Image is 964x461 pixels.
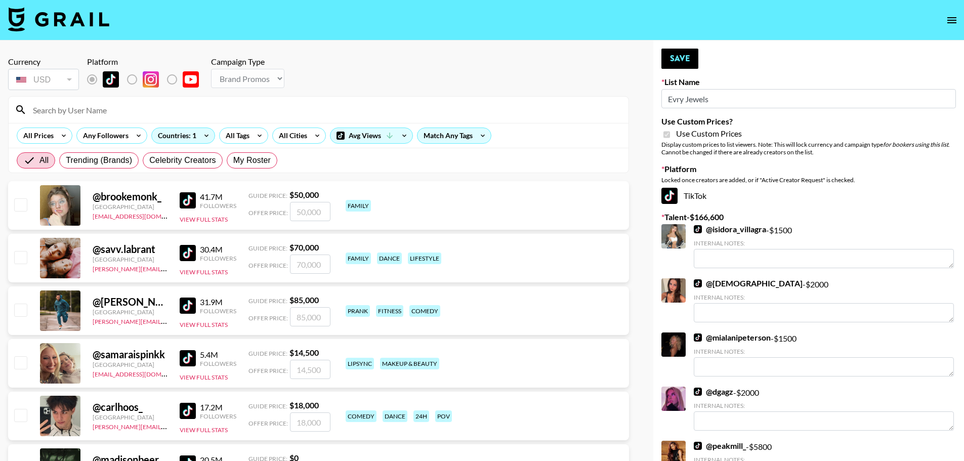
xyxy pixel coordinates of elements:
span: Celebrity Creators [149,154,216,166]
img: Instagram [143,71,159,88]
div: Followers [200,360,236,367]
div: lipsync [346,358,374,369]
div: 17.2M [200,402,236,412]
a: @dgagz [694,387,733,397]
div: - $ 2000 [694,387,954,431]
img: TikTok [180,350,196,366]
span: Offer Price: [248,314,288,322]
div: prank [346,305,370,317]
div: @ [PERSON_NAME].[PERSON_NAME] [93,296,167,308]
div: Internal Notes: [694,402,954,409]
strong: $ 18,000 [289,400,319,410]
img: TikTok [661,188,678,204]
a: @[DEMOGRAPHIC_DATA] [694,278,803,288]
div: 24h [413,410,429,422]
img: TikTok [180,298,196,314]
div: All Prices [17,128,56,143]
input: 85,000 [290,307,330,326]
div: Avg Views [330,128,412,143]
div: Internal Notes: [694,294,954,301]
div: comedy [409,305,440,317]
div: Display custom prices to list viewers. Note: This will lock currency and campaign type . Cannot b... [661,141,956,156]
input: Search by User Name [27,102,622,118]
a: @peakmill_ [694,441,746,451]
img: TikTok [694,225,702,233]
img: Grail Talent [8,7,109,31]
button: View Full Stats [180,426,228,434]
input: 70,000 [290,255,330,274]
span: Guide Price: [248,350,287,357]
div: Platform [87,57,207,67]
img: TikTok [180,192,196,208]
div: Followers [200,412,236,420]
button: View Full Stats [180,216,228,223]
strong: $ 14,500 [289,348,319,357]
div: 5.4M [200,350,236,360]
span: Guide Price: [248,402,287,410]
div: All Cities [273,128,309,143]
div: [GEOGRAPHIC_DATA] [93,413,167,421]
img: TikTok [694,333,702,342]
a: @mialanipeterson [694,332,771,343]
input: 50,000 [290,202,330,221]
div: TikTok [661,188,956,204]
div: [GEOGRAPHIC_DATA] [93,256,167,263]
img: TikTok [694,442,702,450]
button: open drawer [942,10,962,30]
div: [GEOGRAPHIC_DATA] [93,203,167,211]
div: 31.9M [200,297,236,307]
div: @ brookemonk_ [93,190,167,203]
div: Followers [200,307,236,315]
div: Followers [200,202,236,209]
img: TikTok [694,388,702,396]
div: Any Followers [77,128,131,143]
div: Currency is locked to USD [8,67,79,92]
span: Offer Price: [248,367,288,374]
img: TikTok [180,245,196,261]
div: [GEOGRAPHIC_DATA] [93,361,167,368]
a: [EMAIL_ADDRESS][DOMAIN_NAME] [93,211,194,220]
a: [EMAIL_ADDRESS][DOMAIN_NAME] [93,368,194,378]
span: Offer Price: [248,420,288,427]
div: 41.7M [200,192,236,202]
div: fitness [376,305,403,317]
div: List locked to TikTok. [87,69,207,90]
div: - $ 1500 [694,332,954,376]
span: Offer Price: [248,209,288,217]
a: [PERSON_NAME][EMAIL_ADDRESS][DOMAIN_NAME] [93,316,242,325]
div: USD [10,71,77,89]
div: family [346,253,371,264]
div: dance [383,410,407,422]
img: TikTok [103,71,119,88]
a: [PERSON_NAME][EMAIL_ADDRESS][DOMAIN_NAME] [93,421,242,431]
button: View Full Stats [180,321,228,328]
div: @ carlhoos_ [93,401,167,413]
span: Trending (Brands) [66,154,132,166]
img: YouTube [183,71,199,88]
div: dance [377,253,402,264]
div: Internal Notes: [694,239,954,247]
div: @ samaraispinkk [93,348,167,361]
input: 14,500 [290,360,330,379]
span: Guide Price: [248,192,287,199]
span: All [39,154,49,166]
strong: $ 50,000 [289,190,319,199]
div: - $ 2000 [694,278,954,322]
button: View Full Stats [180,268,228,276]
div: Internal Notes: [694,348,954,355]
strong: $ 85,000 [289,295,319,305]
input: 18,000 [290,412,330,432]
span: Guide Price: [248,244,287,252]
div: Match Any Tags [417,128,491,143]
img: TikTok [694,279,702,287]
div: Locked once creators are added, or if "Active Creator Request" is checked. [661,176,956,184]
img: TikTok [180,403,196,419]
label: Use Custom Prices? [661,116,956,127]
span: Guide Price: [248,297,287,305]
em: for bookers using this list [883,141,948,148]
strong: $ 70,000 [289,242,319,252]
div: @ savv.labrant [93,243,167,256]
button: Save [661,49,698,69]
div: All Tags [220,128,252,143]
label: Platform [661,164,956,174]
